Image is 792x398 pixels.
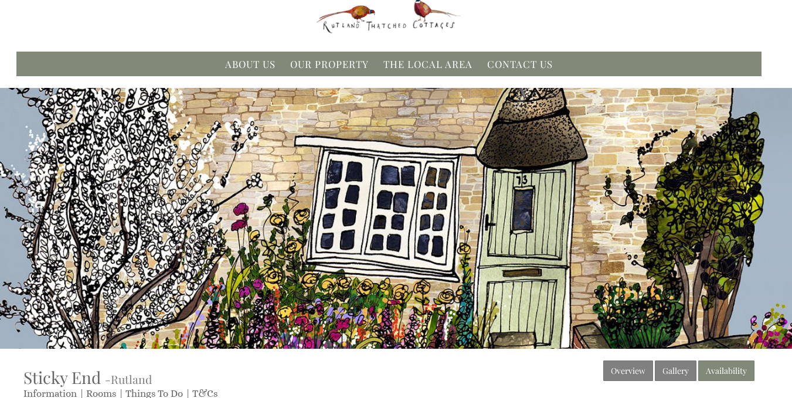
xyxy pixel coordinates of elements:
[383,57,473,70] a: The Local Area
[655,360,696,381] a: Gallery
[698,360,754,381] a: Availability
[23,366,101,388] span: Sticky End
[290,57,369,70] a: Our Property
[23,366,105,388] a: Sticky End
[111,372,152,387] a: Rutland
[105,372,152,387] span: -
[487,57,553,70] a: Contact Us
[225,57,276,70] a: About Us
[603,360,653,381] a: Overview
